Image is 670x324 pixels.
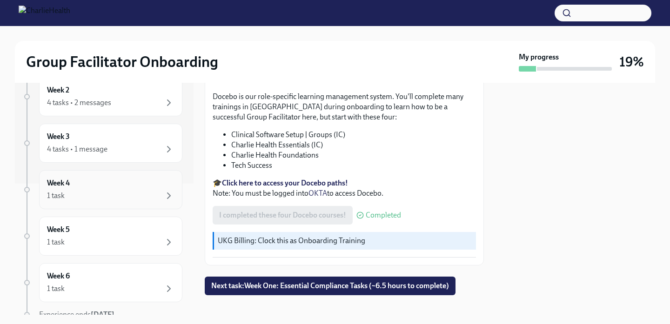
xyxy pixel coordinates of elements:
[222,179,348,187] a: Click here to access your Docebo paths!
[47,144,107,154] div: 4 tasks • 1 message
[231,150,476,160] li: Charlie Health Foundations
[47,284,65,294] div: 1 task
[231,130,476,140] li: Clinical Software Setup | Groups (IC)
[22,77,182,116] a: Week 24 tasks • 2 messages
[366,212,401,219] span: Completed
[22,124,182,163] a: Week 34 tasks • 1 message
[205,277,456,295] button: Next task:Week One: Essential Compliance Tasks (~6.5 hours to complete)
[619,53,644,70] h3: 19%
[47,178,70,188] h6: Week 4
[22,263,182,302] a: Week 61 task
[231,160,476,171] li: Tech Success
[47,191,65,201] div: 1 task
[47,85,69,95] h6: Week 2
[47,271,70,281] h6: Week 6
[39,310,114,319] span: Experience ends
[211,281,449,291] span: Next task : Week One: Essential Compliance Tasks (~6.5 hours to complete)
[213,178,476,198] p: 🎓 Note: You must be logged into to access Docebo.
[231,140,476,150] li: Charlie Health Essentials (IC)
[47,98,111,108] div: 4 tasks • 2 messages
[19,6,70,20] img: CharlieHealth
[218,236,472,246] p: UKG Billing: Clock this as Onboarding Training
[26,53,218,71] h2: Group Facilitator Onboarding
[213,92,476,122] p: Docebo is our role-specific learning management system. You'll complete many trainings in [GEOGRA...
[47,132,70,142] h6: Week 3
[22,170,182,209] a: Week 41 task
[22,217,182,256] a: Week 51 task
[308,189,327,198] a: OKTA
[47,225,70,235] h6: Week 5
[91,310,114,319] strong: [DATE]
[47,237,65,247] div: 1 task
[519,52,559,62] strong: My progress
